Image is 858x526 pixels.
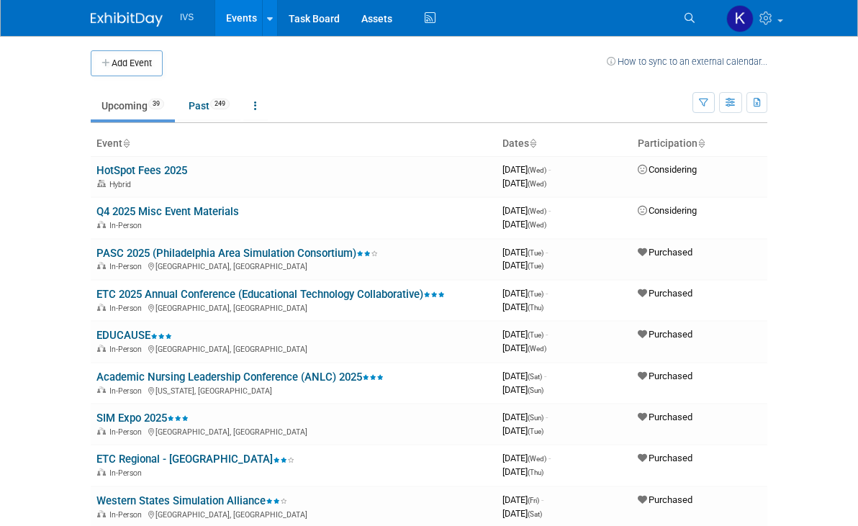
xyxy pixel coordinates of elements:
a: Academic Nursing Leadership Conference (ANLC) 2025 [96,371,384,384]
span: - [548,164,551,175]
div: [GEOGRAPHIC_DATA], [GEOGRAPHIC_DATA] [96,301,491,313]
a: HotSpot Fees 2025 [96,164,187,177]
span: [DATE] [502,329,548,340]
span: Purchased [638,247,692,258]
div: [GEOGRAPHIC_DATA], [GEOGRAPHIC_DATA] [96,508,491,520]
span: [DATE] [502,219,546,230]
th: Event [91,132,497,156]
th: Dates [497,132,632,156]
span: (Wed) [528,166,546,174]
span: [DATE] [502,508,542,519]
span: 39 [148,99,164,109]
span: Purchased [638,329,692,340]
span: (Wed) [528,345,546,353]
th: Participation [632,132,767,156]
span: [DATE] [502,453,551,463]
span: (Sun) [528,414,543,422]
span: (Wed) [528,221,546,229]
span: Considering [638,164,697,175]
img: In-Person Event [97,386,106,394]
span: - [541,494,543,505]
span: In-Person [109,427,146,437]
span: - [544,371,546,381]
span: (Tue) [528,331,543,339]
span: [DATE] [502,178,546,189]
span: In-Person [109,221,146,230]
div: [GEOGRAPHIC_DATA], [GEOGRAPHIC_DATA] [96,260,491,271]
span: (Sun) [528,386,543,394]
a: ETC 2025 Annual Conference (Educational Technology Collaborative) [96,288,445,301]
img: In-Person Event [97,345,106,352]
a: Sort by Start Date [529,137,536,149]
span: Purchased [638,453,692,463]
div: [GEOGRAPHIC_DATA], [GEOGRAPHIC_DATA] [96,343,491,354]
span: (Sat) [528,510,542,518]
span: [DATE] [502,466,543,477]
span: (Fri) [528,496,539,504]
span: IVS [180,12,194,22]
a: Western States Simulation Alliance [96,494,287,507]
img: In-Person Event [97,221,106,228]
span: - [548,453,551,463]
span: Purchased [638,371,692,381]
span: [DATE] [502,343,546,353]
a: Q4 2025 Misc Event Materials [96,205,239,218]
span: (Wed) [528,455,546,463]
img: In-Person Event [97,510,106,517]
a: Sort by Event Name [122,137,130,149]
span: In-Person [109,468,146,478]
span: (Thu) [528,468,543,476]
span: [DATE] [502,288,548,299]
span: [DATE] [502,412,548,422]
img: Hybrid Event [97,180,106,187]
span: [DATE] [502,301,543,312]
span: [DATE] [502,247,548,258]
span: Considering [638,205,697,216]
span: 249 [210,99,230,109]
span: In-Person [109,262,146,271]
span: [DATE] [502,384,543,395]
span: Purchased [638,412,692,422]
span: - [546,412,548,422]
a: Sort by Participation Type [697,137,705,149]
img: In-Person Event [97,262,106,269]
span: Purchased [638,288,692,299]
div: [GEOGRAPHIC_DATA], [GEOGRAPHIC_DATA] [96,425,491,437]
span: [DATE] [502,164,551,175]
span: [DATE] [502,205,551,216]
span: In-Person [109,304,146,313]
a: Past249 [178,92,240,119]
span: [DATE] [502,371,546,381]
img: In-Person Event [97,427,106,435]
div: [US_STATE], [GEOGRAPHIC_DATA] [96,384,491,396]
span: - [546,247,548,258]
span: (Sat) [528,373,542,381]
a: PASC 2025 (Philadelphia Area Simulation Consortium) [96,247,378,260]
span: [DATE] [502,260,543,271]
img: In-Person Event [97,304,106,311]
img: In-Person Event [97,468,106,476]
span: (Tue) [528,290,543,298]
span: In-Person [109,386,146,396]
span: Purchased [638,494,692,505]
span: (Wed) [528,180,546,188]
span: (Tue) [528,427,543,435]
span: In-Person [109,345,146,354]
img: ExhibitDay [91,12,163,27]
span: (Thu) [528,304,543,312]
button: Add Event [91,50,163,76]
span: (Tue) [528,262,543,270]
span: - [546,329,548,340]
a: How to sync to an external calendar... [607,56,767,67]
a: SIM Expo 2025 [96,412,189,425]
span: [DATE] [502,494,543,505]
a: Upcoming39 [91,92,175,119]
span: (Wed) [528,207,546,215]
span: - [548,205,551,216]
span: [DATE] [502,425,543,436]
span: (Tue) [528,249,543,257]
img: Kate Wroblewski [726,5,754,32]
span: - [546,288,548,299]
span: Hybrid [109,180,135,189]
span: In-Person [109,510,146,520]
